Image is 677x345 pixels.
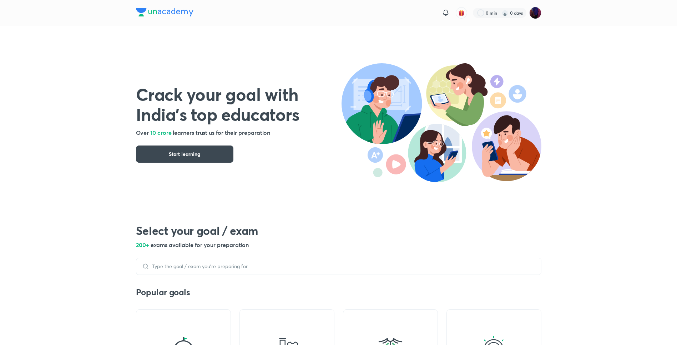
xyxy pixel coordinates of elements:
[136,286,541,298] h3: Popular goals
[136,146,233,163] button: Start learning
[136,8,193,18] a: Company Logo
[136,241,541,249] h5: 200+
[151,241,249,248] span: exams available for your preparation
[342,63,541,182] img: header
[529,7,541,19] img: RAJDEEP NAYEK
[136,84,342,124] h1: Crack your goal with India’s top educators
[150,129,171,136] span: 10 crore
[136,223,541,238] h2: Select your goal / exam
[136,128,342,137] h5: Over learners trust us for their preparation
[501,9,509,16] img: streak
[456,7,467,19] button: avatar
[458,10,465,16] img: avatar
[149,263,535,269] input: Type the goal / exam you’re preparing for
[136,8,193,16] img: Company Logo
[169,151,200,158] span: Start learning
